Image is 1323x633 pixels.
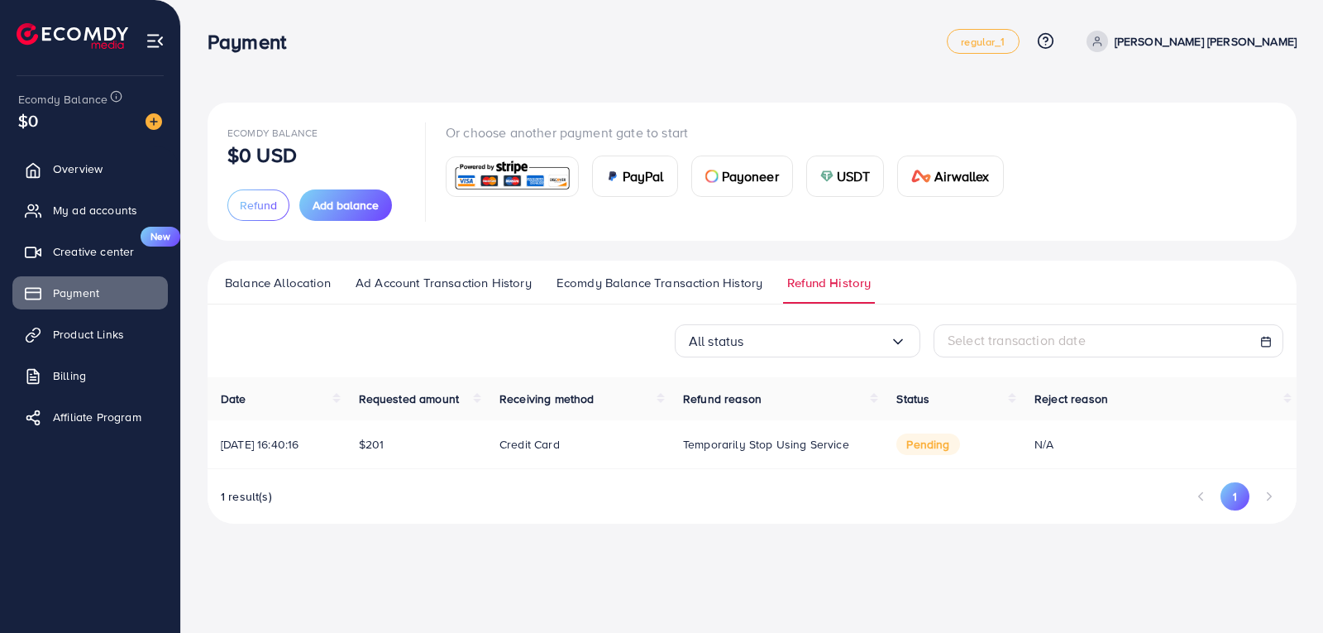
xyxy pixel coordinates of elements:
[948,331,1086,349] span: Select transaction date
[18,108,38,132] span: $0
[689,328,744,354] span: All status
[592,156,678,197] a: cardPayPal
[947,29,1019,54] a: regular_1
[446,156,579,197] a: card
[53,202,137,218] span: My ad accounts
[837,166,871,186] span: USDT
[12,400,168,434] a: Affiliate Program
[53,367,86,384] span: Billing
[53,285,99,301] span: Payment
[53,326,124,343] span: Product Links
[18,91,107,108] span: Ecomdy Balance
[451,159,573,194] img: card
[1220,482,1249,511] button: Go to page 1
[359,436,384,453] span: $201
[221,391,246,407] span: Date
[208,30,299,54] h3: Payment
[499,391,595,407] span: Receiving method
[683,391,762,407] span: Refund reason
[141,227,180,247] span: New
[897,156,1003,197] a: cardAirwallex
[225,274,331,292] span: Balance Allocation
[313,197,379,213] span: Add balance
[787,274,871,292] span: Refund History
[12,235,168,268] a: Creative centerNew
[499,434,560,454] p: Credit card
[1034,436,1053,453] span: N/A
[1187,482,1283,511] ul: Pagination
[743,328,890,354] input: Search for option
[806,156,885,197] a: cardUSDT
[934,166,989,186] span: Airwallex
[556,274,762,292] span: Ecomdy Balance Transaction History
[53,243,134,260] span: Creative center
[356,274,532,292] span: Ad Account Transaction History
[227,145,297,165] p: $0 USD
[1253,559,1311,621] iframe: Chat
[623,166,664,186] span: PayPal
[606,170,619,183] img: card
[1034,391,1108,407] span: Reject reason
[1080,31,1297,52] a: [PERSON_NAME] [PERSON_NAME]
[683,436,849,453] span: Temporarily stop using service
[12,359,168,392] a: Billing
[53,409,141,425] span: Affiliate Program
[961,36,1005,47] span: regular_1
[146,113,162,130] img: image
[12,318,168,351] a: Product Links
[221,436,299,453] span: [DATE] 16:40:16
[1115,31,1297,51] p: [PERSON_NAME] [PERSON_NAME]
[146,31,165,50] img: menu
[12,276,168,309] a: Payment
[691,156,793,197] a: cardPayoneer
[53,161,103,177] span: Overview
[299,189,392,221] button: Add balance
[675,324,920,357] div: Search for option
[705,170,719,183] img: card
[240,197,277,213] span: Refund
[227,189,289,221] button: Refund
[12,194,168,227] a: My ad accounts
[446,122,1017,142] p: Or choose another payment gate to start
[227,126,318,140] span: Ecomdy Balance
[17,23,128,49] img: logo
[12,152,168,185] a: Overview
[896,391,929,407] span: Status
[722,166,779,186] span: Payoneer
[896,434,959,455] span: pending
[911,170,931,183] img: card
[359,391,460,407] span: Requested amount
[820,170,833,183] img: card
[221,488,272,505] span: 1 result(s)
